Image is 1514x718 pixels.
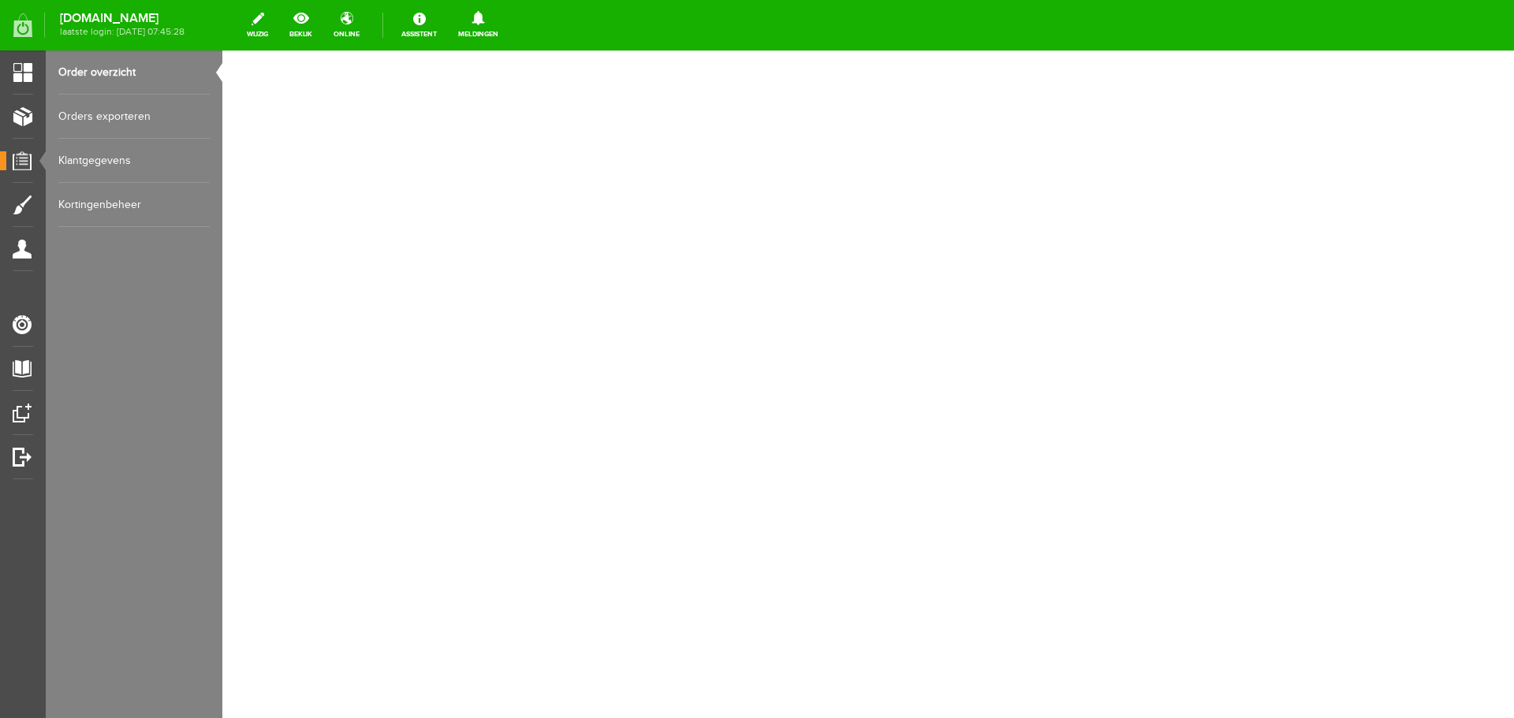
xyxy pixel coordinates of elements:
[449,8,508,43] a: Meldingen
[280,8,322,43] a: bekijk
[58,183,210,227] a: Kortingenbeheer
[58,95,210,139] a: Orders exporteren
[392,8,446,43] a: Assistent
[324,8,369,43] a: online
[60,14,185,23] strong: [DOMAIN_NAME]
[58,50,210,95] a: Order overzicht
[237,8,278,43] a: wijzig
[60,28,185,36] span: laatste login: [DATE] 07:45:28
[58,139,210,183] a: Klantgegevens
